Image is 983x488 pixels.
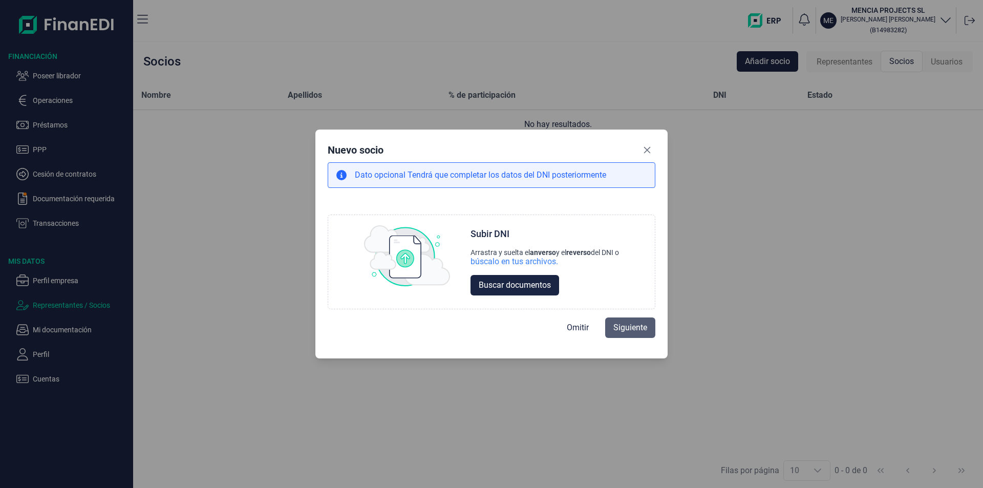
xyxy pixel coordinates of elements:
[328,143,383,157] div: Nuevo socio
[364,225,450,287] img: upload img
[613,322,647,334] span: Siguiente
[605,317,655,338] button: Siguiente
[567,322,589,334] span: Omitir
[479,279,551,291] span: Buscar documentos
[471,275,559,295] button: Buscar documentos
[639,142,655,158] button: Close
[471,228,509,240] div: Subir DNI
[566,248,591,257] b: reverso
[355,169,606,181] p: Tendrá que completar los datos del DNI posteriormente
[530,248,556,257] b: anverso
[471,257,619,267] div: búscalo en tus archivos.
[471,248,619,257] div: Arrastra y suelta el y el del DNI o
[355,170,408,180] span: Dato opcional
[559,317,597,338] button: Omitir
[471,257,558,267] div: búscalo en tus archivos.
